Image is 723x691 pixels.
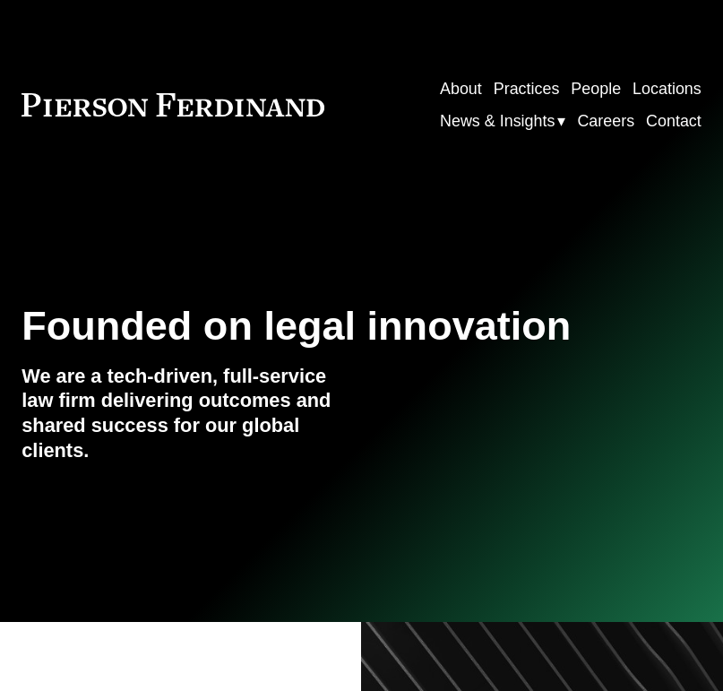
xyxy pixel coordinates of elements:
a: Contact [646,105,701,137]
a: Careers [577,105,634,137]
a: folder dropdown [440,105,566,137]
a: Practices [494,73,560,105]
h1: Founded on legal innovation [22,303,588,350]
a: About [440,73,482,105]
span: News & Insights [440,107,555,135]
h4: We are a tech-driven, full-service law firm delivering outcomes and shared success for our global... [22,364,361,463]
a: Locations [633,73,701,105]
a: People [571,73,621,105]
